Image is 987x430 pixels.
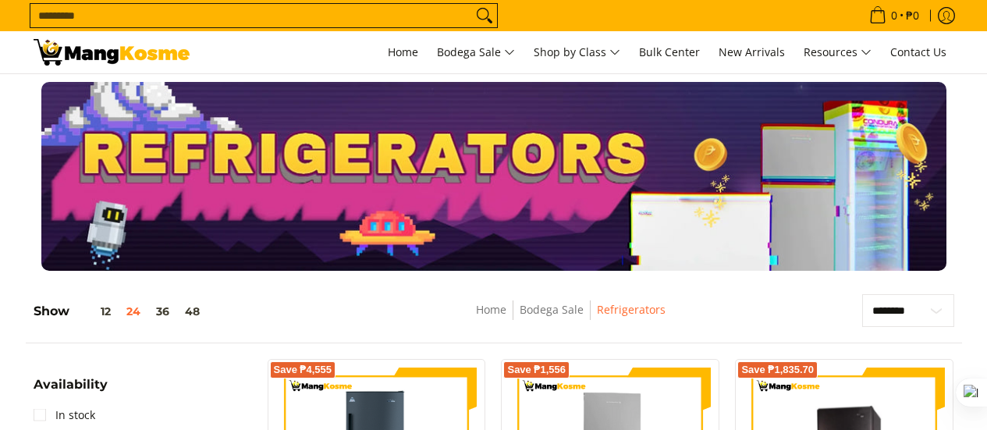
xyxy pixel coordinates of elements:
[796,31,879,73] a: Resources
[865,7,924,24] span: •
[507,365,566,375] span: Save ₱1,556
[380,31,426,73] a: Home
[520,302,584,317] a: Bodega Sale
[631,31,708,73] a: Bulk Center
[904,10,921,21] span: ₱0
[890,44,946,59] span: Contact Us
[882,31,954,73] a: Contact Us
[34,403,95,428] a: In stock
[437,43,515,62] span: Bodega Sale
[534,43,620,62] span: Shop by Class
[205,31,954,73] nav: Main Menu
[476,302,506,317] a: Home
[429,31,523,73] a: Bodega Sale
[177,305,208,318] button: 48
[69,305,119,318] button: 12
[639,44,700,59] span: Bulk Center
[119,305,148,318] button: 24
[526,31,628,73] a: Shop by Class
[274,365,332,375] span: Save ₱4,555
[804,43,872,62] span: Resources
[741,365,814,375] span: Save ₱1,835.70
[362,300,779,336] nav: Breadcrumbs
[472,4,497,27] button: Search
[34,39,190,66] img: Bodega Sale Refrigerator l Mang Kosme: Home Appliances Warehouse Sale
[34,304,208,319] h5: Show
[711,31,793,73] a: New Arrivals
[719,44,785,59] span: New Arrivals
[388,44,418,59] span: Home
[34,378,108,403] summary: Open
[148,305,177,318] button: 36
[889,10,900,21] span: 0
[34,378,108,391] span: Availability
[597,302,666,317] a: Refrigerators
